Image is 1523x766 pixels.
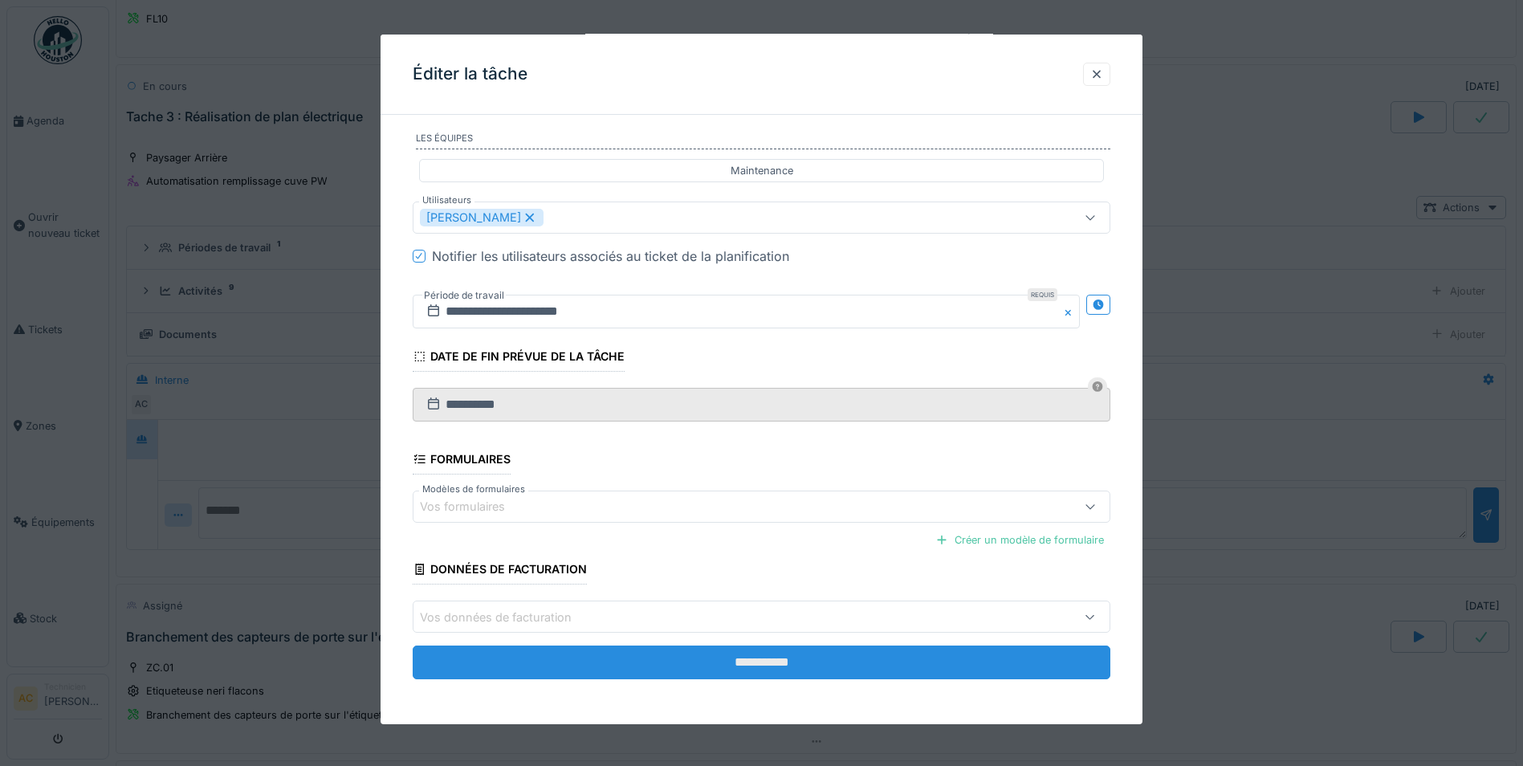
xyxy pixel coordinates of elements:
div: Créer un modèle de formulaire [929,529,1110,551]
div: Maintenance [731,163,793,178]
div: [PERSON_NAME] [420,209,544,226]
div: Vos données de facturation [420,609,594,626]
div: Requis [1028,288,1057,301]
label: Période de travail [422,287,506,304]
div: Notifier les utilisateurs associés au ticket de la planification [432,247,789,266]
label: Utilisateurs [419,194,474,207]
h3: Éditer la tâche [413,64,527,84]
div: Données de facturation [413,557,587,585]
div: Date de fin prévue de la tâche [413,344,625,372]
label: Les équipes [416,132,1110,149]
button: Close [1062,295,1080,328]
label: Modèles de formulaires [419,483,528,496]
div: Vos formulaires [420,498,527,515]
div: Formulaires [413,447,511,475]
